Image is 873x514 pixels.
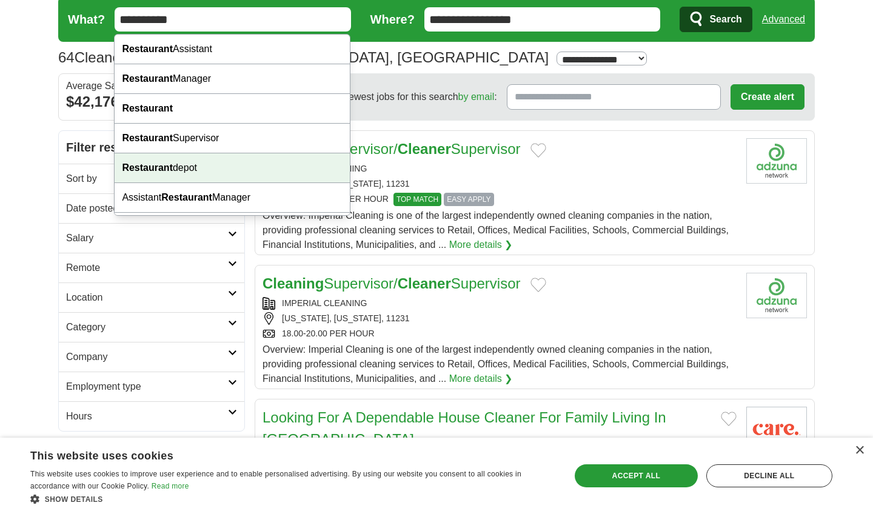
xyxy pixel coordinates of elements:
[263,193,737,206] div: $18.00 - $20.00 PER HOUR
[59,312,244,342] a: Category
[115,35,350,64] div: Assistant
[122,162,173,173] strong: Restaurant
[855,446,864,455] div: Close
[66,409,228,424] h2: Hours
[398,141,451,157] strong: Cleaner
[706,464,832,487] div: Decline all
[122,44,173,54] strong: Restaurant
[458,92,495,102] a: by email
[746,407,807,452] img: Care.com logo
[449,238,513,252] a: More details ❯
[66,379,228,394] h2: Employment type
[58,47,75,68] span: 64
[449,372,513,386] a: More details ❯
[45,495,103,504] span: Show details
[59,193,244,223] a: Date posted
[263,210,729,250] span: Overview: Imperial Cleaning is one of the largest independently owned cleaning companies in the n...
[66,350,228,364] h2: Company
[66,81,237,91] div: Average Salary
[530,278,546,292] button: Add to favorite jobs
[66,290,228,305] h2: Location
[30,470,521,490] span: This website uses cookies to improve user experience and to enable personalised advertising. By u...
[66,261,228,275] h2: Remote
[263,178,737,190] div: [US_STATE], [US_STATE], 11231
[59,223,244,253] a: Salary
[66,91,237,113] div: $42,176
[59,131,244,164] h2: Filter results
[115,153,350,183] div: depot
[66,231,228,245] h2: Salary
[115,64,350,94] div: Manager
[59,342,244,372] a: Company
[530,143,546,158] button: Add to favorite jobs
[721,412,737,426] button: Add to favorite jobs
[575,464,698,487] div: Accept all
[370,10,415,28] label: Where?
[680,7,752,32] button: Search
[263,297,737,310] div: IMPERIAL CLEANING
[289,90,497,104] span: Receive the newest jobs for this search :
[122,133,173,143] strong: Restaurant
[161,192,212,202] strong: Restaurant
[68,10,105,28] label: What?
[709,7,741,32] span: Search
[263,162,737,175] div: IMPERIAL CLEANING
[263,344,729,384] span: Overview: Imperial Cleaning is one of the largest independently owned cleaning companies in the n...
[59,401,244,431] a: Hours
[263,275,521,292] a: CleaningSupervisor/CleanerSupervisor
[58,49,549,65] h1: Cleaner cleaning Jobs in [GEOGRAPHIC_DATA], [GEOGRAPHIC_DATA]
[263,275,324,292] strong: Cleaning
[115,213,350,242] div: Head Chef
[762,7,805,32] a: Advanced
[444,193,493,206] span: EASY APPLY
[393,193,441,206] span: TOP MATCH
[115,124,350,153] div: Supervisor
[59,253,244,282] a: Remote
[263,409,666,447] a: Looking For A Dependable House Cleaner For Family Living In [GEOGRAPHIC_DATA].
[746,273,807,318] img: Company logo
[746,138,807,184] img: Company logo
[122,103,173,113] strong: Restaurant
[59,372,244,401] a: Employment type
[66,172,228,186] h2: Sort by
[30,493,555,505] div: Show details
[263,312,737,325] div: [US_STATE], [US_STATE], 11231
[30,445,524,463] div: This website uses cookies
[263,327,737,340] div: 18.00-20.00 PER HOUR
[66,201,228,216] h2: Date posted
[122,73,173,84] strong: Restaurant
[263,141,521,157] a: CleaningSupervisor/CleanerSupervisor
[731,84,804,110] button: Create alert
[115,183,350,213] div: Assistant Manager
[398,275,451,292] strong: Cleaner
[66,320,228,335] h2: Category
[152,482,189,490] a: Read more, opens a new window
[59,164,244,193] a: Sort by
[59,282,244,312] a: Location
